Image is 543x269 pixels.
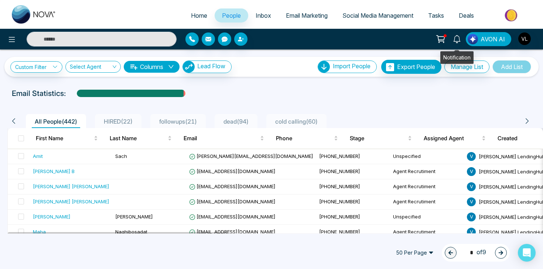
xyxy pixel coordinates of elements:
[110,134,166,143] span: Last Name
[319,214,360,220] span: [PHONE_NUMBER]
[215,8,248,23] a: People
[189,168,276,174] span: [EMAIL_ADDRESS][DOMAIN_NAME]
[104,128,178,149] th: Last Name
[279,8,335,23] a: Email Marketing
[465,248,486,258] span: of 9
[33,183,109,190] div: [PERSON_NAME] [PERSON_NAME]
[12,5,56,24] img: Nova CRM Logo
[421,8,451,23] a: Tasks
[467,152,476,161] span: V
[459,12,474,19] span: Deals
[467,197,476,206] span: V
[319,229,360,235] span: [PHONE_NUMBER]
[115,214,153,220] span: [PERSON_NAME]
[468,34,478,44] img: Lead Flow
[451,8,481,23] a: Deals
[418,128,492,149] th: Assigned Agent
[467,228,476,237] span: V
[33,198,109,205] div: [PERSON_NAME] [PERSON_NAME]
[319,168,360,174] span: [PHONE_NUMBER]
[518,32,531,45] img: User Avatar
[466,32,511,46] button: AVON AI
[397,63,435,70] span: Export People
[424,134,480,143] span: Assigned Agent
[183,61,195,73] img: Lead Flow
[189,153,313,159] span: [PERSON_NAME][EMAIL_ADDRESS][DOMAIN_NAME]
[344,128,418,149] th: Stage
[182,61,232,73] button: Lead Flow
[390,194,464,210] td: Agent Recrutiment
[390,149,464,164] td: Unspecified
[156,118,200,125] span: followups ( 21 )
[189,229,276,235] span: [EMAIL_ADDRESS][DOMAIN_NAME]
[33,168,75,175] div: [PERSON_NAME] B
[381,60,441,74] button: Export People
[33,152,43,160] div: Amit
[115,153,127,159] span: Sach
[335,8,421,23] a: Social Media Management
[184,8,215,23] a: Home
[168,64,174,70] span: down
[390,164,464,179] td: Agent Recrutiment
[390,179,464,194] td: Agent Recrutiment
[286,12,328,19] span: Email Marketing
[350,134,406,143] span: Stage
[270,128,344,149] th: Phone
[256,12,271,19] span: Inbox
[518,244,536,262] div: Open Intercom Messenger
[342,12,413,19] span: Social Media Management
[33,213,71,220] div: [PERSON_NAME]
[485,7,539,24] img: Market-place.gif
[467,182,476,191] span: V
[184,134,259,143] span: Email
[189,183,276,189] span: [EMAIL_ADDRESS][DOMAIN_NAME]
[30,128,104,149] th: First Name
[319,183,360,189] span: [PHONE_NUMBER]
[319,153,360,159] span: [PHONE_NUMBER]
[124,61,180,73] button: Columnsdown
[481,35,505,44] span: AVON AI
[467,213,476,221] span: V
[189,214,276,220] span: [EMAIL_ADDRESS][DOMAIN_NAME]
[276,134,332,143] span: Phone
[189,199,276,204] span: [EMAIL_ADDRESS][DOMAIN_NAME]
[221,118,252,125] span: dead ( 94 )
[248,8,279,23] a: Inbox
[391,247,439,259] span: 50 Per Page
[180,61,232,73] a: Lead FlowLead Flow
[12,88,66,99] p: Email Statistics:
[32,118,80,125] span: All People ( 442 )
[101,118,136,125] span: HIRED ( 22 )
[191,12,207,19] span: Home
[333,62,370,70] span: Import People
[390,225,464,240] td: Agent Recrutiment
[178,128,270,149] th: Email
[197,62,225,70] span: Lead Flow
[33,228,46,235] div: Maha
[428,12,444,19] span: Tasks
[390,210,464,225] td: Unspecified
[36,134,92,143] span: First Name
[10,61,62,73] a: Custom Filter
[115,229,147,235] span: Naghibosadat
[444,61,489,73] button: Manage List
[467,167,476,176] span: V
[272,118,321,125] span: cold calling ( 60 )
[222,12,241,19] span: People
[319,199,360,204] span: [PHONE_NUMBER]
